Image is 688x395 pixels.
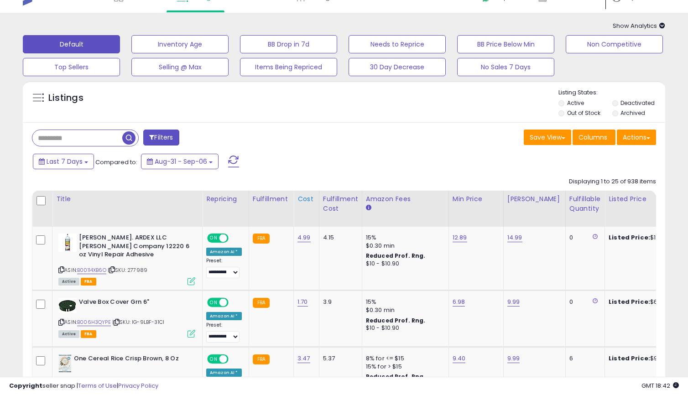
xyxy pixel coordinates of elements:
div: $10 - $10.90 [366,260,442,268]
span: Aug-31 - Sep-06 [155,157,207,166]
button: Needs to Reprice [349,35,446,53]
div: 15% [366,298,442,306]
a: 6.98 [453,297,465,307]
div: 0 [569,234,598,242]
a: B006H3QYPE [77,318,111,326]
b: [PERSON_NAME]. ARDEX LLC [PERSON_NAME] Company 12220 6 oz Vinyl Repair Adhesive [79,234,190,261]
button: Aug-31 - Sep-06 [141,154,219,169]
button: Selling @ Max [131,58,229,76]
button: Inventory Age [131,35,229,53]
div: Amazon Fees [366,194,445,204]
div: Amazon AI * [206,312,242,320]
button: Non Competitive [566,35,663,53]
a: Privacy Policy [118,381,158,390]
span: Last 7 Days [47,157,83,166]
a: B00114XB6O [77,266,106,274]
a: Terms of Use [78,381,117,390]
div: Fulfillment [253,194,290,204]
div: $0.30 min [366,242,442,250]
div: Repricing [206,194,245,204]
a: 4.99 [297,233,311,242]
a: 3.47 [297,354,310,363]
img: 41muNkPtYqL._SL40_.jpg [58,298,77,313]
span: | SKU: IG-9LBF-31CI [112,318,164,326]
b: Listed Price: [609,233,650,242]
span: Columns [579,133,607,142]
b: Reduced Prof. Rng. [366,252,426,260]
div: $12.96 [609,234,684,242]
strong: Copyright [9,381,42,390]
div: Amazon AI * [206,248,242,256]
div: 15% for > $15 [366,363,442,371]
a: 12.89 [453,233,467,242]
h5: Listings [48,92,83,104]
div: Preset: [206,258,242,278]
div: $10 - $10.90 [366,324,442,332]
p: Listing States: [558,88,665,97]
small: Amazon Fees. [366,204,371,212]
span: OFF [227,299,242,307]
span: Compared to: [95,158,137,166]
label: Out of Stock [567,109,600,117]
div: Preset: [206,322,242,343]
button: Last 7 Days [33,154,94,169]
div: $0.30 min [366,306,442,314]
button: 30 Day Decrease [349,58,446,76]
div: 15% [366,234,442,242]
button: Items Being Repriced [240,58,337,76]
a: 9.99 [507,354,520,363]
span: FBA [81,278,96,286]
span: ON [208,355,219,363]
label: Archived [620,109,645,117]
span: Show Analytics [613,21,665,30]
a: 9.40 [453,354,466,363]
small: FBA [253,298,270,308]
button: Actions [617,130,656,145]
span: 2025-09-14 18:42 GMT [641,381,679,390]
div: seller snap | | [9,382,158,390]
div: Title [56,194,198,204]
img: 51JTUd20MpL._SL40_.jpg [58,354,72,373]
b: Reduced Prof. Rng. [366,317,426,324]
span: ON [208,299,219,307]
div: ASIN: [58,298,195,337]
b: Listed Price: [609,297,650,306]
span: ON [208,234,219,242]
div: Min Price [453,194,500,204]
a: 9.99 [507,297,520,307]
small: FBA [253,354,270,364]
div: Fulfillment Cost [323,194,358,213]
button: Filters [143,130,179,146]
span: | SKU: 277989 [108,266,147,274]
span: OFF [227,355,242,363]
a: 1.70 [297,297,308,307]
button: Save View [524,130,571,145]
div: 0 [569,298,598,306]
label: Deactivated [620,99,655,107]
div: 6 [569,354,598,363]
div: [PERSON_NAME] [507,194,562,204]
div: 5.37 [323,354,355,363]
button: No Sales 7 Days [457,58,554,76]
div: Displaying 1 to 25 of 938 items [569,177,656,186]
span: All listings currently available for purchase on Amazon [58,278,79,286]
span: OFF [227,234,242,242]
div: 4.15 [323,234,355,242]
button: Default [23,35,120,53]
div: Fulfillable Quantity [569,194,601,213]
b: Valve Box Cover Grn 6" [79,298,190,309]
a: 14.99 [507,233,522,242]
span: FBA [81,330,96,338]
button: Top Sellers [23,58,120,76]
button: BB Drop in 7d [240,35,337,53]
div: $9.99 [609,354,684,363]
div: ASIN: [58,234,195,284]
label: Active [567,99,584,107]
b: Listed Price: [609,354,650,363]
img: 31s71PptsdL._SL40_.jpg [58,234,77,252]
span: All listings currently available for purchase on Amazon [58,330,79,338]
b: One Cereal Rice Crisp Brown, 8 Oz [74,354,185,365]
div: $6.98 [609,298,684,306]
div: Listed Price [609,194,688,204]
div: 8% for <= $15 [366,354,442,363]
